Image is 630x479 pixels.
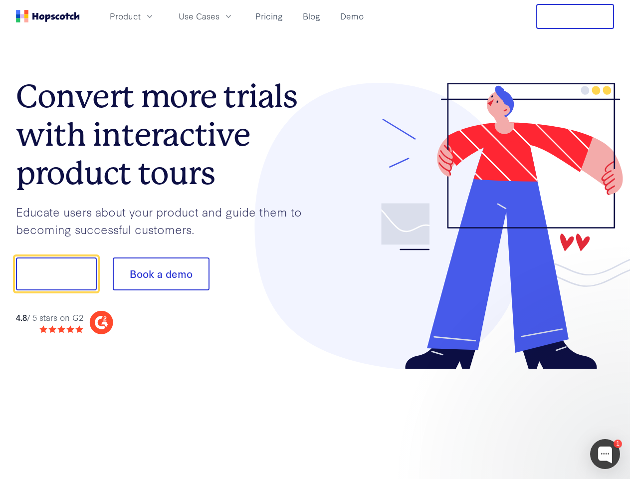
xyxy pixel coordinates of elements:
a: Blog [299,8,324,24]
button: Book a demo [113,257,210,290]
div: 1 [614,440,622,448]
a: Pricing [251,8,287,24]
a: Demo [336,8,368,24]
span: Product [110,10,141,22]
p: Educate users about your product and guide them to becoming successful customers. [16,203,315,238]
button: Show me! [16,257,97,290]
div: / 5 stars on G2 [16,311,83,324]
span: Use Cases [179,10,219,22]
a: Home [16,10,80,22]
button: Product [104,8,161,24]
button: Free Trial [536,4,614,29]
button: Use Cases [173,8,239,24]
strong: 4.8 [16,311,27,323]
h1: Convert more trials with interactive product tours [16,77,315,192]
